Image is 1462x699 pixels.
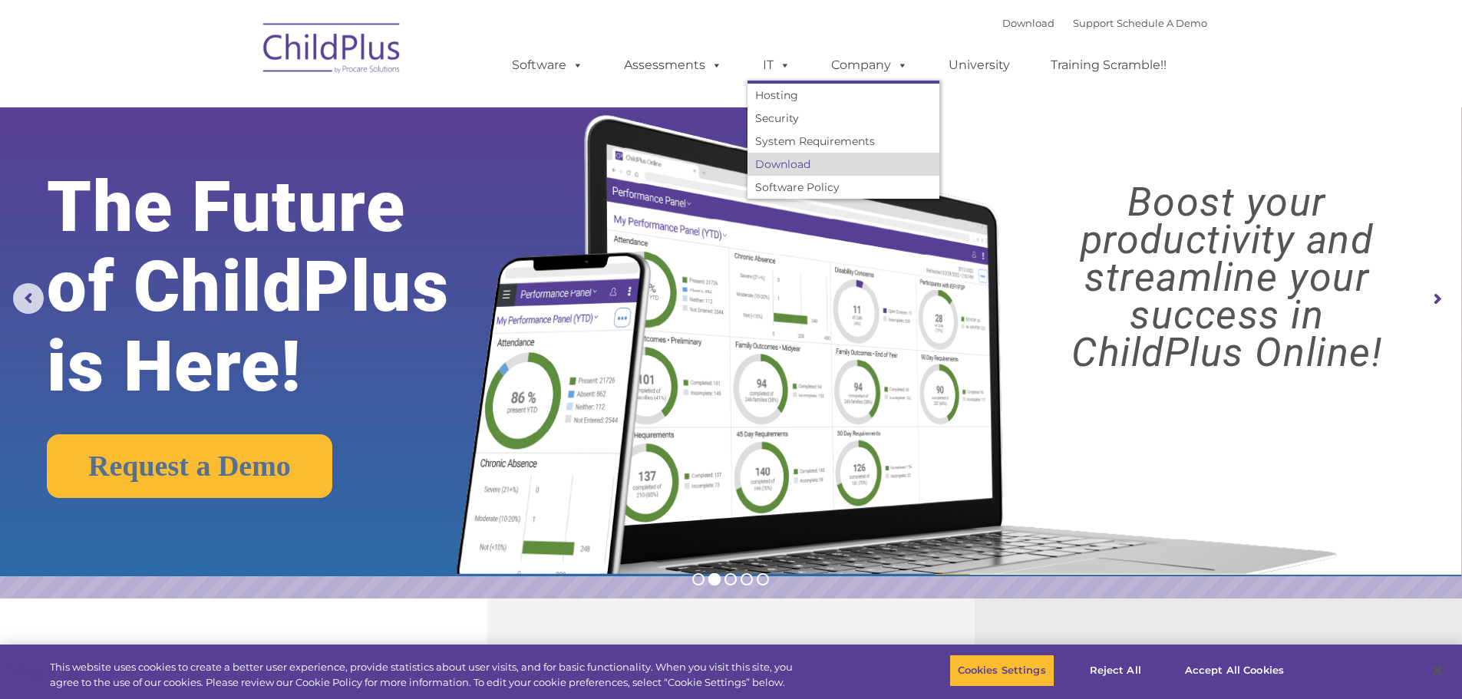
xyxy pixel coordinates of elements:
[1035,50,1182,81] a: Training Scramble!!
[1421,654,1454,687] button: Close
[47,434,332,498] a: Request a Demo
[256,12,409,89] img: ChildPlus by Procare Solutions
[1073,17,1114,29] a: Support
[497,50,599,81] a: Software
[47,167,513,407] rs-layer: The Future of ChildPlus is Here!
[1068,654,1163,687] button: Reject All
[949,654,1054,687] button: Cookies Settings
[213,101,260,113] span: Last name
[748,84,939,107] a: Hosting
[1010,183,1444,371] rs-layer: Boost your productivity and streamline your success in ChildPlus Online!
[50,660,804,690] div: This website uses cookies to create a better user experience, provide statistics about user visit...
[816,50,923,81] a: Company
[748,107,939,130] a: Security
[609,50,738,81] a: Assessments
[748,176,939,199] a: Software Policy
[1177,654,1292,687] button: Accept All Cookies
[748,130,939,153] a: System Requirements
[748,153,939,176] a: Download
[933,50,1025,81] a: University
[748,50,806,81] a: IT
[213,164,279,176] span: Phone number
[1002,17,1054,29] a: Download
[1117,17,1207,29] a: Schedule A Demo
[1002,17,1207,29] font: |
